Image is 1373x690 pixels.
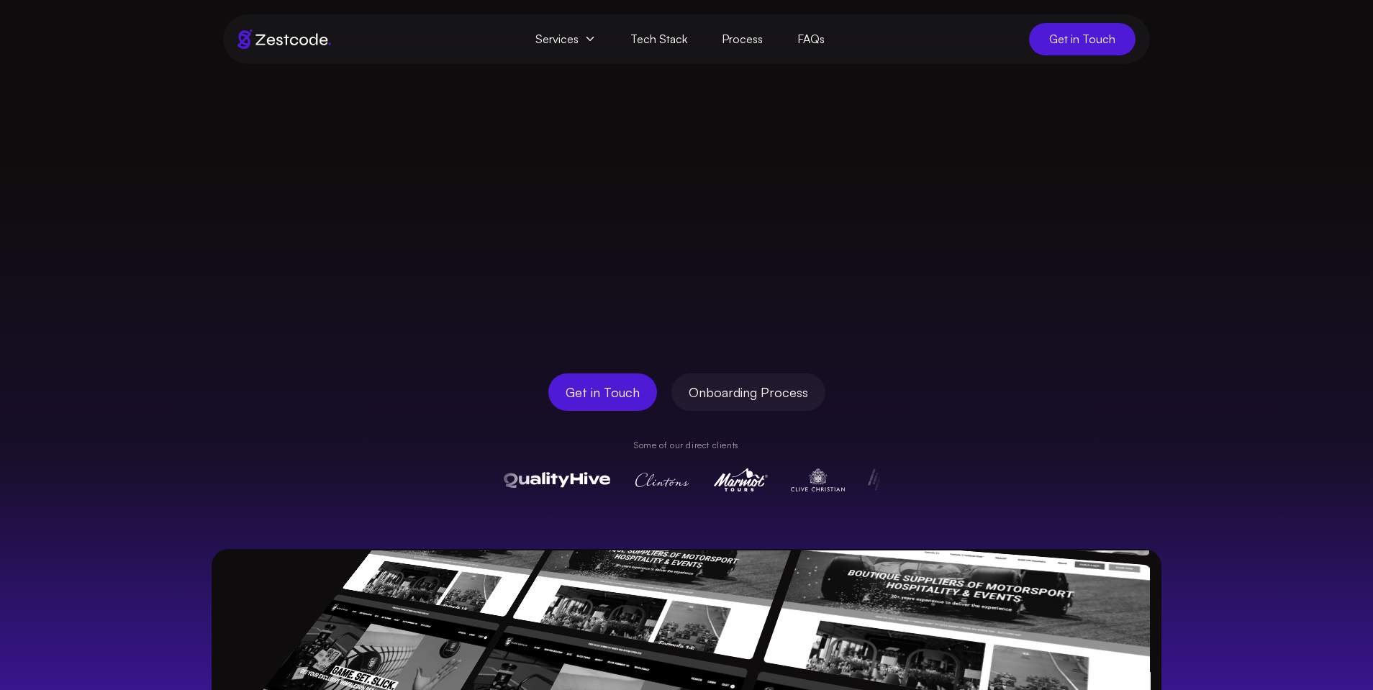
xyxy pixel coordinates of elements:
[504,468,610,491] img: QualityHive
[342,508,563,617] img: BAM Motorsports
[779,501,1151,666] img: Quality Hive UI
[633,468,691,491] img: Clintons Cards
[492,440,881,451] p: Some of our direct clients
[500,537,788,685] img: Avalanche Adventure
[671,373,825,411] a: Onboarding Process
[791,468,845,491] img: Clive Christian
[714,468,768,491] img: Marmot Tours
[613,23,704,55] a: Tech Stack
[704,23,780,55] a: Process
[548,373,657,411] a: Get in Touch
[566,382,640,402] span: Get in Touch
[868,468,921,491] img: Pulse
[237,29,331,49] img: Brand logo of zestcode digital
[780,23,842,55] a: FAQs
[689,382,808,402] span: Onboarding Process
[1029,23,1136,55] a: Get in Touch
[518,23,613,55] span: Services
